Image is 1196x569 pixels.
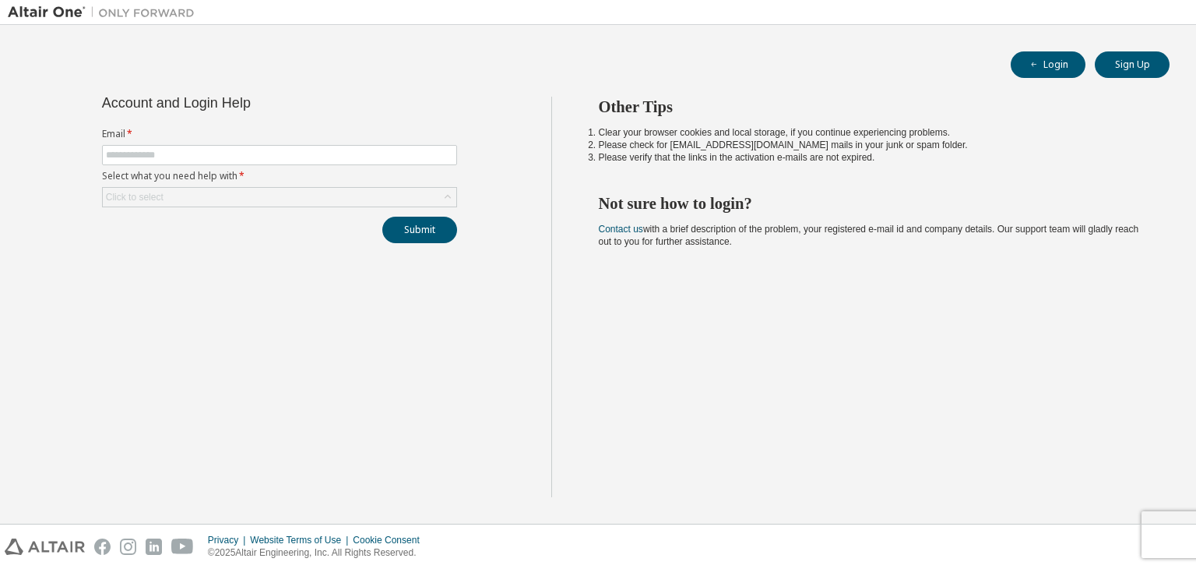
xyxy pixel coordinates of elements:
img: instagram.svg [120,539,136,555]
li: Clear your browser cookies and local storage, if you continue experiencing problems. [599,126,1142,139]
label: Select what you need help with [102,170,457,182]
img: facebook.svg [94,539,111,555]
img: altair_logo.svg [5,539,85,555]
div: Cookie Consent [353,534,428,546]
img: linkedin.svg [146,539,162,555]
div: Website Terms of Use [250,534,353,546]
h2: Not sure how to login? [599,193,1142,214]
div: Privacy [208,534,250,546]
span: with a brief description of the problem, your registered e-mail id and company details. Our suppo... [599,224,1139,247]
div: Click to select [106,191,164,203]
div: Click to select [103,188,456,207]
div: Account and Login Help [102,97,386,109]
button: Submit [382,217,457,243]
button: Sign Up [1095,51,1170,78]
h2: Other Tips [599,97,1142,117]
li: Please check for [EMAIL_ADDRESS][DOMAIN_NAME] mails in your junk or spam folder. [599,139,1142,151]
a: Contact us [599,224,643,235]
label: Email [102,128,457,140]
button: Login [1011,51,1085,78]
img: Altair One [8,5,202,20]
img: youtube.svg [171,539,194,555]
p: © 2025 Altair Engineering, Inc. All Rights Reserved. [208,546,429,560]
li: Please verify that the links in the activation e-mails are not expired. [599,151,1142,164]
